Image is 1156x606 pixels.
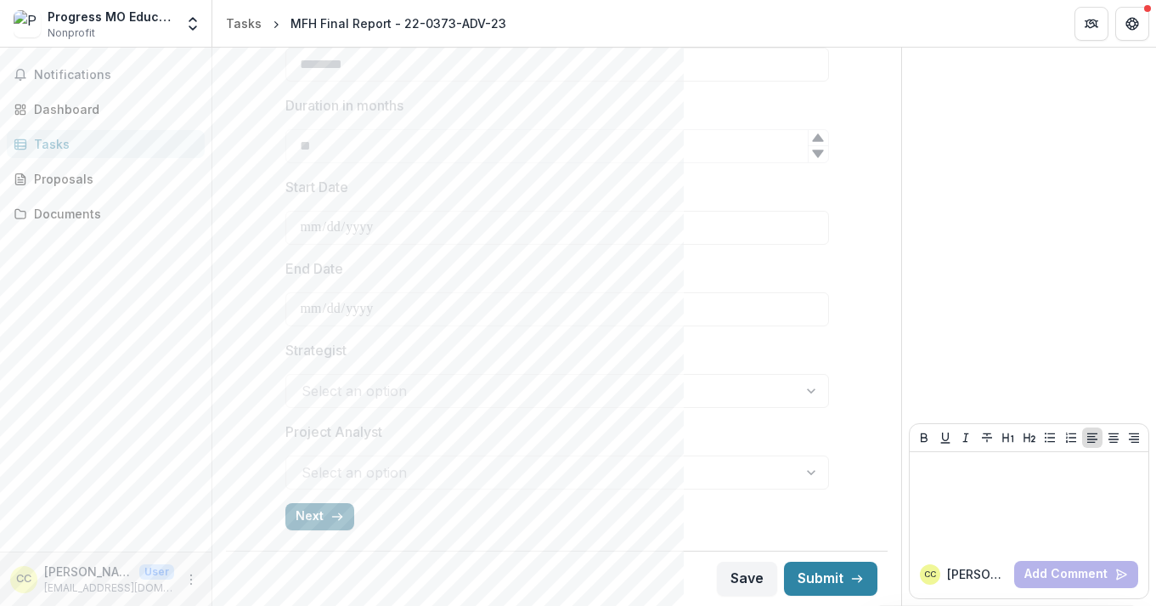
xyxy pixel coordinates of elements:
[285,422,382,442] p: Project Analyst
[285,340,347,360] p: Strategist
[1082,428,1102,448] button: Align Left
[34,205,191,223] div: Documents
[48,25,95,41] span: Nonprofit
[219,11,268,36] a: Tasks
[34,100,191,118] div: Dashboard
[935,428,956,448] button: Underline
[16,574,31,585] div: Claire Cook-Callen
[1040,428,1060,448] button: Bullet List
[1019,428,1040,448] button: Heading 2
[717,562,777,596] button: Save
[956,428,976,448] button: Italicize
[1061,428,1081,448] button: Ordered List
[285,503,354,530] button: Next
[1115,7,1149,41] button: Get Help
[139,564,174,580] p: User
[226,14,262,32] div: Tasks
[924,570,936,579] div: Claire Cook-Callen
[784,562,877,596] button: Submit
[34,135,191,153] div: Tasks
[7,95,205,123] a: Dashboard
[14,10,41,37] img: Progress MO Education Fund
[290,14,506,32] div: MFH Final Report - 22-0373-ADV-23
[1124,428,1144,448] button: Align Right
[1103,428,1124,448] button: Align Center
[7,130,205,158] a: Tasks
[1074,7,1108,41] button: Partners
[34,170,191,188] div: Proposals
[219,11,513,36] nav: breadcrumb
[48,8,174,25] div: Progress MO Education Fund
[1014,561,1138,588] button: Add Comment
[34,68,198,82] span: Notifications
[947,565,1007,583] p: [PERSON_NAME]
[977,428,997,448] button: Strike
[285,258,343,279] p: End Date
[181,7,205,41] button: Open entity switcher
[7,165,205,193] a: Proposals
[285,95,403,116] p: Duration in months
[181,569,201,590] button: More
[285,177,348,197] p: Start Date
[44,563,133,581] p: [PERSON_NAME]
[998,428,1018,448] button: Heading 1
[914,428,934,448] button: Bold
[7,200,205,228] a: Documents
[7,61,205,88] button: Notifications
[44,581,174,596] p: [EMAIL_ADDRESS][DOMAIN_NAME]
